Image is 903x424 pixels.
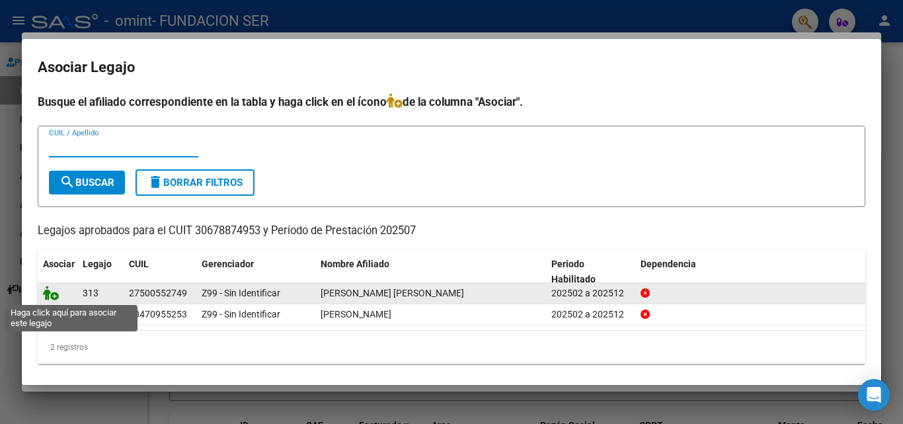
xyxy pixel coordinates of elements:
span: Z99 - Sin Identificar [202,288,280,298]
span: Asociar [43,259,75,269]
div: 27500552749 [129,286,187,301]
span: ROLON LUCAS NICOLAS [321,309,391,319]
datatable-header-cell: Asociar [38,250,77,294]
span: Z99 - Sin Identificar [202,309,280,319]
span: Dependencia [641,259,696,269]
h2: Asociar Legajo [38,55,865,80]
datatable-header-cell: Periodo Habilitado [546,250,635,294]
button: Borrar Filtros [136,169,255,196]
div: 202502 a 202512 [551,286,630,301]
datatable-header-cell: CUIL [124,250,196,294]
span: 313 [83,288,98,298]
span: Borrar Filtros [147,177,243,189]
p: Legajos aprobados para el CUIT 30678874953 y Período de Prestación 202507 [38,223,865,239]
span: MOLINA ZAIRA AYELEN [321,288,464,298]
h4: Busque el afiliado correspondiente en la tabla y haga click en el ícono de la columna "Asociar". [38,93,865,110]
span: 152 [83,309,98,319]
datatable-header-cell: Legajo [77,250,124,294]
div: 202502 a 202512 [551,307,630,322]
div: 20470955253 [129,307,187,322]
span: Buscar [59,177,114,189]
span: Periodo Habilitado [551,259,596,284]
datatable-header-cell: Gerenciador [196,250,315,294]
span: Gerenciador [202,259,254,269]
button: Buscar [49,171,125,194]
datatable-header-cell: Dependencia [635,250,866,294]
span: Legajo [83,259,112,269]
div: 2 registros [38,331,865,364]
div: Open Intercom Messenger [858,379,890,411]
span: Nombre Afiliado [321,259,389,269]
mat-icon: search [59,174,75,190]
mat-icon: delete [147,174,163,190]
datatable-header-cell: Nombre Afiliado [315,250,546,294]
span: CUIL [129,259,149,269]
